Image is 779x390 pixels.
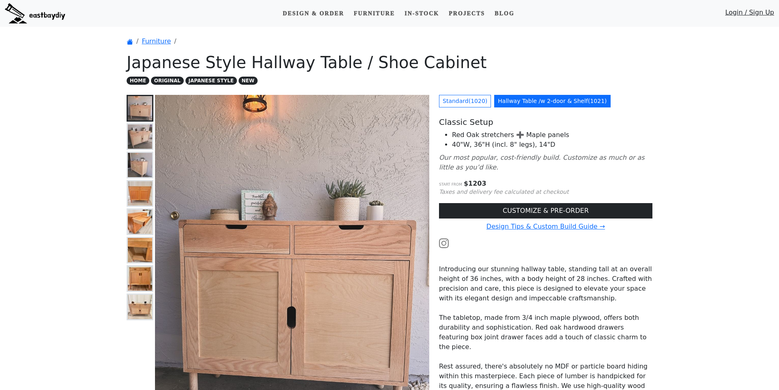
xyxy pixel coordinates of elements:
[128,96,152,120] img: Japanese Style Hallway / Shoe Cabinet /w 2DR - Overall
[452,140,652,150] li: 40"W, 36"H (incl. 8" legs), 14"D
[486,223,605,230] a: Design Tips & Custom Build Guide →
[127,53,652,72] h1: Japanese Style Hallway Table / Shoe Cabinet
[151,77,184,85] span: ORIGINAL
[439,154,645,171] i: Our most popular, cost-friendly build. Customize as much or as little as you’d like.
[239,77,258,85] span: NEW
[128,153,152,177] img: Japanese Style Hallway / Shoe Cabinet /w 2DR - Right Side
[280,6,347,21] a: Design & Order
[5,3,65,24] img: eastbaydiy
[128,124,152,149] img: Japanese Style Hallway / Shoe Cabinet /w 2DR - Front
[491,6,517,21] a: Blog
[127,36,652,46] nav: breadcrumb
[439,203,652,219] a: CUSTOMIZE & PRE-ORDER
[445,6,488,21] a: Projects
[439,239,449,246] a: Watch the build video or pictures on Instagram
[439,117,652,127] h5: Classic Setup
[401,6,442,21] a: In-stock
[439,313,652,352] p: The tabletop, made from 3/4 inch maple plywood, offers both durability and sophistication. Red oa...
[494,95,610,107] a: Hallway Table /w 2-door & Shelf(1021)
[439,189,569,195] small: Taxes and delivery fee calculated at checkout
[128,238,152,262] img: Japanese Style Cherry Heirloom Hallway / Shoe Cabinet - Inside Cabinet
[128,181,152,206] img: Japanese Style Cherry Heirloom Hallway / Shoe Cabinet
[185,77,237,85] span: JAPANESE STYLE
[439,182,462,186] small: Start from
[439,95,491,107] a: Standard(1020)
[351,6,398,21] a: Furniture
[439,264,652,303] p: Introducing our stunning hallway table, standing tall at an overall height of 36 inches, with a b...
[128,266,152,291] img: Japanese Style Cherry Heirloom Shoe Cabinet - w/ Custom Handles
[128,210,152,234] img: Japanese Style Cherry Heirloom Hallway / Shoe Cabinet - Maple Dovetail Drawer
[128,295,152,319] img: Japanese Style White Oak Hallway Table
[127,77,149,85] span: HOME
[725,8,774,21] a: Login / Sign Up
[142,37,171,45] a: Furniture
[464,180,486,187] span: $ 1203
[452,130,652,140] li: Red Oak stretchers ➕ Maple panels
